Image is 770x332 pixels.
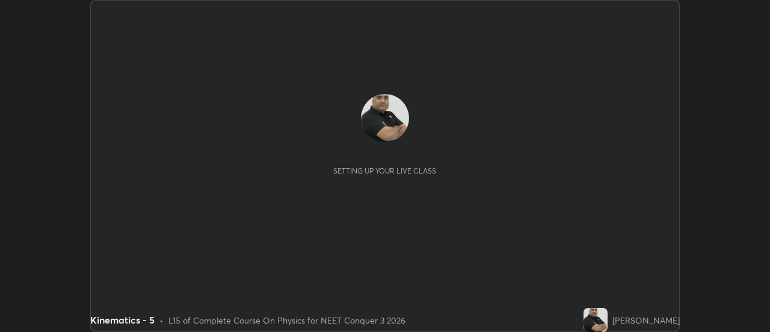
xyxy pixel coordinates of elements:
[361,94,409,142] img: eacf0803778e41e7b506779bab53d040.jpg
[90,313,155,327] div: Kinematics - 5
[168,314,405,327] div: L15 of Complete Course On Physics for NEET Conquer 3 2026
[612,314,680,327] div: [PERSON_NAME]
[333,166,436,175] div: Setting up your live class
[584,308,608,332] img: eacf0803778e41e7b506779bab53d040.jpg
[159,314,164,327] div: •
